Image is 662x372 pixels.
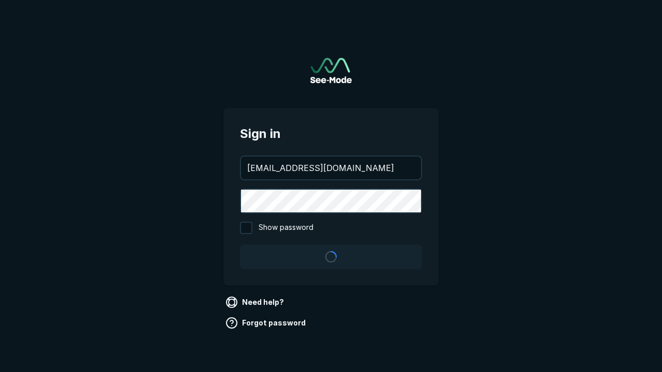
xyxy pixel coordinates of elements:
a: Forgot password [223,315,310,331]
img: See-Mode Logo [310,58,352,83]
input: your@email.com [241,157,421,179]
a: Need help? [223,294,288,311]
a: Go to sign in [310,58,352,83]
span: Sign in [240,125,422,143]
span: Show password [259,222,313,234]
